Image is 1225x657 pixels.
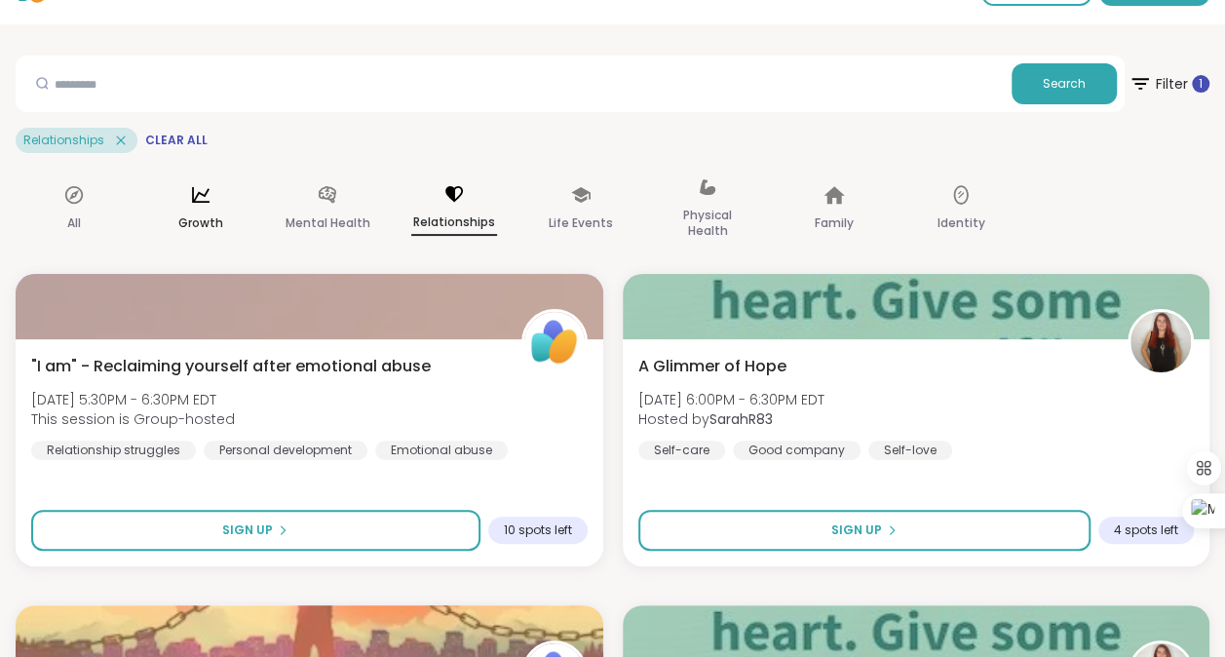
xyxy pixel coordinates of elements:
[638,390,824,409] span: [DATE] 6:00PM - 6:30PM EDT
[524,312,585,372] img: ShareWell
[1129,60,1209,107] span: Filter
[31,409,235,429] span: This session is Group-hosted
[1130,312,1191,372] img: SarahR83
[938,212,985,235] p: Identity
[1012,63,1117,104] button: Search
[67,212,81,235] p: All
[145,133,208,148] span: Clear All
[31,510,480,551] button: Sign Up
[222,522,273,539] span: Sign Up
[709,409,773,429] b: SarahR83
[31,390,235,409] span: [DATE] 5:30PM - 6:30PM EDT
[504,522,572,538] span: 10 spots left
[1129,56,1209,112] button: Filter 1
[638,355,786,378] span: A Glimmer of Hope
[31,441,196,460] div: Relationship struggles
[375,441,508,460] div: Emotional abuse
[204,441,367,460] div: Personal development
[1199,76,1203,93] span: 1
[23,133,104,148] span: Relationships
[815,212,854,235] p: Family
[638,441,725,460] div: Self-care
[665,204,750,243] p: Physical Health
[868,441,952,460] div: Self-love
[286,212,370,235] p: Mental Health
[831,522,882,539] span: Sign Up
[638,409,824,429] span: Hosted by
[411,211,497,236] p: Relationships
[178,212,223,235] p: Growth
[549,212,613,235] p: Life Events
[1114,522,1178,538] span: 4 spots left
[733,441,861,460] div: Good company
[31,355,431,378] span: "I am" - Reclaiming yourself after emotional abuse
[638,510,1091,551] button: Sign Up
[1043,75,1086,93] span: Search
